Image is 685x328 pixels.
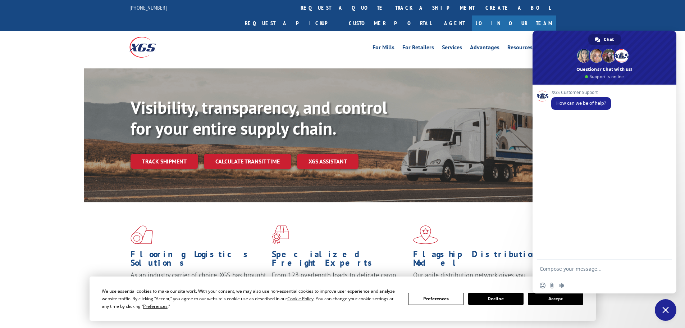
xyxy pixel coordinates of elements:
[131,225,153,244] img: xgs-icon-total-supply-chain-intelligence-red
[272,250,408,271] h1: Specialized Freight Experts
[540,283,545,288] span: Insert an emoji
[437,15,472,31] a: Agent
[442,45,462,53] a: Services
[472,15,556,31] a: Join Our Team
[604,34,614,45] span: Chat
[373,45,394,53] a: For Mills
[470,45,499,53] a: Advantages
[507,45,533,53] a: Resources
[551,90,611,95] span: XGS Customer Support
[90,277,596,321] div: Cookie Consent Prompt
[468,293,524,305] button: Decline
[131,250,266,271] h1: Flooring Logistics Solutions
[540,260,655,278] textarea: Compose your message...
[655,299,676,321] a: Close chat
[204,154,291,169] a: Calculate transit time
[528,293,583,305] button: Accept
[287,296,314,302] span: Cookie Policy
[131,271,266,296] span: As an industry carrier of choice, XGS has brought innovation and dedication to flooring logistics...
[408,293,463,305] button: Preferences
[343,15,437,31] a: Customer Portal
[239,15,343,31] a: Request a pickup
[588,34,621,45] a: Chat
[297,154,359,169] a: XGS ASSISTANT
[272,225,289,244] img: xgs-icon-focused-on-flooring-red
[413,225,438,244] img: xgs-icon-flagship-distribution-model-red
[129,4,167,11] a: [PHONE_NUMBER]
[413,271,545,288] span: Our agile distribution network gives you nationwide inventory management on demand.
[558,283,564,288] span: Audio message
[143,303,168,309] span: Preferences
[131,154,198,169] a: Track shipment
[402,45,434,53] a: For Retailers
[413,250,549,271] h1: Flagship Distribution Model
[102,287,399,310] div: We use essential cookies to make our site work. With your consent, we may also use non-essential ...
[272,271,408,303] p: From 123 overlength loads to delicate cargo, our experienced staff knows the best way to move you...
[131,96,387,139] b: Visibility, transparency, and control for your entire supply chain.
[556,100,606,106] span: How can we be of help?
[549,283,555,288] span: Send a file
